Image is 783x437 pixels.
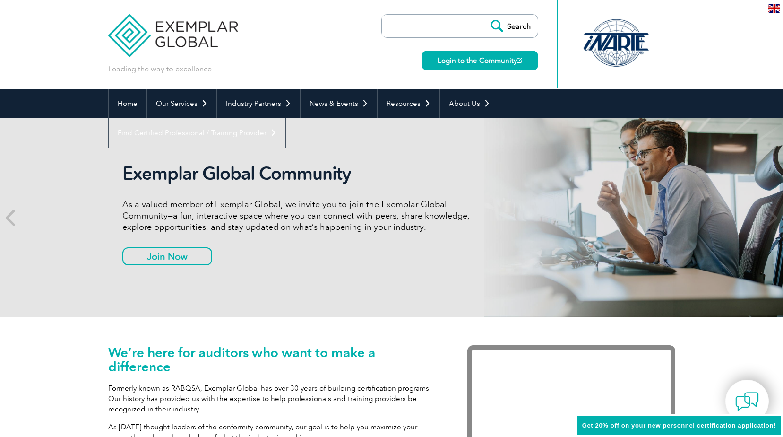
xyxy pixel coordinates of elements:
[517,58,522,63] img: open_square.png
[378,89,439,118] a: Resources
[422,51,538,70] a: Login to the Community
[122,163,477,184] h2: Exemplar Global Community
[122,247,212,265] a: Join Now
[768,4,780,13] img: en
[217,89,300,118] a: Industry Partners
[147,89,216,118] a: Our Services
[301,89,377,118] a: News & Events
[122,199,477,233] p: As a valued member of Exemplar Global, we invite you to join the Exemplar Global Community—a fun,...
[735,390,759,413] img: contact-chat.png
[582,422,776,429] span: Get 20% off on your new personnel certification application!
[486,15,538,37] input: Search
[108,64,212,74] p: Leading the way to excellence
[108,383,439,414] p: Formerly known as RABQSA, Exemplar Global has over 30 years of building certification programs. O...
[108,345,439,374] h1: We’re here for auditors who want to make a difference
[109,118,285,148] a: Find Certified Professional / Training Provider
[109,89,146,118] a: Home
[440,89,499,118] a: About Us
